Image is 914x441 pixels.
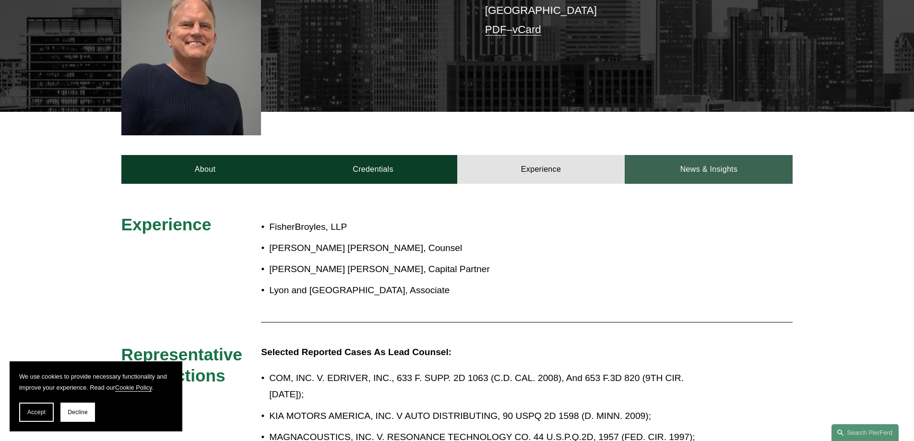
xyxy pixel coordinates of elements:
[269,240,709,257] p: [PERSON_NAME] [PERSON_NAME], Counsel
[19,371,173,393] p: We use cookies to provide necessary functionality and improve your experience. Read our .
[121,155,289,184] a: About
[27,409,46,416] span: Accept
[831,424,899,441] a: Search this site
[68,409,88,416] span: Decline
[10,361,182,431] section: Cookie banner
[60,403,95,422] button: Decline
[269,261,709,278] p: [PERSON_NAME] [PERSON_NAME], Capital Partner
[485,24,507,36] a: PDF
[19,403,54,422] button: Accept
[289,155,457,184] a: Credentials
[269,282,709,299] p: Lyon and [GEOGRAPHIC_DATA], Associate
[625,155,793,184] a: News & Insights
[121,345,247,385] span: Representative Transactions
[261,347,451,357] strong: Selected Reported Cases As Lead Counsel:
[457,155,625,184] a: Experience
[269,370,709,403] p: COM, INC. V. EDRIVER, INC., 633 F. SUPP. 2D 1063 (C.D. CAL. 2008), And 653 F.3D 820 (9TH CIR. [DA...
[269,408,709,425] p: KIA MOTORS AMERICA, INC. V AUTO DISTRIBUTING, 90 USPQ 2D 1598 (D. MINN. 2009);
[115,384,152,391] a: Cookie Policy
[512,24,541,36] a: vCard
[121,215,212,234] span: Experience
[269,219,709,236] p: FisherBroyles, LLP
